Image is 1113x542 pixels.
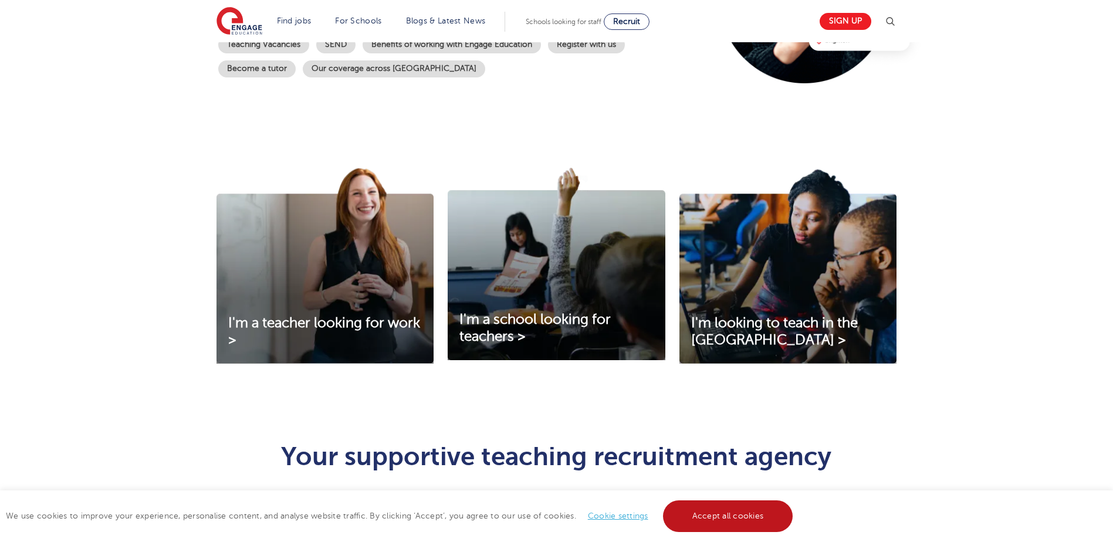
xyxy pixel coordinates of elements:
[613,17,640,26] span: Recruit
[216,168,434,364] img: I'm a teacher looking for work
[679,168,897,364] img: I'm looking to teach in the UK
[218,36,309,53] a: Teaching Vacancies
[335,16,381,25] a: For Schools
[588,511,648,520] a: Cookie settings
[406,16,486,25] a: Blogs & Latest News
[691,315,858,348] span: I'm looking to teach in the [GEOGRAPHIC_DATA] >
[663,500,793,532] a: Accept all cookies
[218,60,296,77] a: Become a tutor
[303,60,485,77] a: Our coverage across [GEOGRAPHIC_DATA]
[820,13,871,30] a: Sign up
[363,36,541,53] a: Benefits of working with Engage Education
[277,16,312,25] a: Find jobs
[269,443,844,469] h1: Your supportive teaching recruitment agency
[6,511,796,520] span: We use cookies to improve your experience, personalise content, and analyse website traffic. By c...
[604,13,649,30] a: Recruit
[316,36,356,53] a: SEND
[228,315,420,348] span: I'm a teacher looking for work >
[679,315,897,349] a: I'm looking to teach in the [GEOGRAPHIC_DATA] >
[216,7,262,36] img: Engage Education
[448,311,665,345] a: I'm a school looking for teachers >
[459,311,611,344] span: I'm a school looking for teachers >
[216,315,434,349] a: I'm a teacher looking for work >
[548,36,625,53] a: Register with us
[526,18,601,26] span: Schools looking for staff
[448,168,665,360] img: I'm a school looking for teachers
